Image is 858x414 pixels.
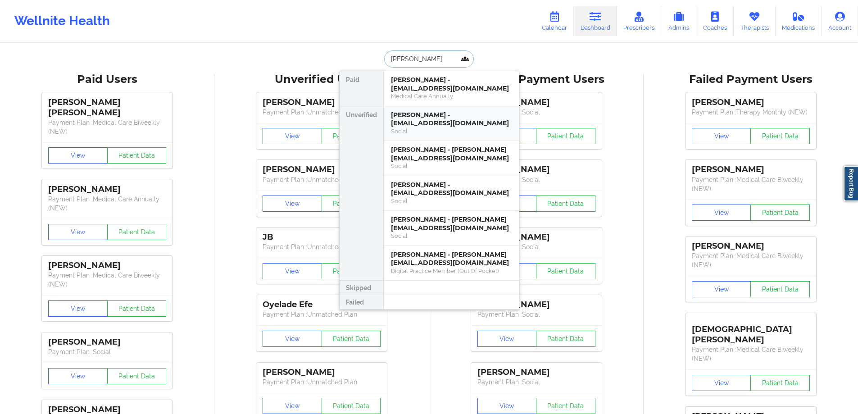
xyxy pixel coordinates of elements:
button: View [48,368,108,384]
button: View [263,196,322,212]
a: Prescribers [617,6,662,36]
div: Social [391,162,512,170]
button: View [263,398,322,414]
button: Patient Data [322,128,381,144]
button: Patient Data [322,331,381,347]
button: Patient Data [536,128,595,144]
button: View [477,331,537,347]
button: View [48,300,108,317]
div: Oyelade Efe [263,300,381,310]
div: Failed Payment Users [650,73,852,86]
div: Unverified [340,106,383,281]
div: [PERSON_NAME] [477,164,595,175]
button: Patient Data [107,300,167,317]
button: Patient Data [750,205,810,221]
div: Paid Users [6,73,208,86]
p: Payment Plan : Unmatched Plan [263,378,381,387]
p: Payment Plan : Medical Care Biweekly (NEW) [48,271,166,289]
div: [PERSON_NAME] [692,97,810,108]
button: Patient Data [536,196,595,212]
div: Digital Practice Member (Out Of Pocket) [391,267,512,275]
div: [PERSON_NAME] [263,367,381,378]
button: View [692,128,751,144]
p: Payment Plan : Social [477,175,595,184]
div: [PERSON_NAME] - [EMAIL_ADDRESS][DOMAIN_NAME] [391,111,512,127]
div: JB [263,232,381,242]
button: View [692,375,751,391]
div: [PERSON_NAME] [PERSON_NAME] [48,97,166,118]
p: Payment Plan : Medical Care Biweekly (NEW) [692,251,810,269]
div: [PERSON_NAME] [477,367,595,378]
div: [PERSON_NAME] - [PERSON_NAME][EMAIL_ADDRESS][DOMAIN_NAME] [391,215,512,232]
p: Payment Plan : Unmatched Plan [263,310,381,319]
button: View [48,224,108,240]
div: [PERSON_NAME] [263,97,381,108]
a: Report Bug [844,166,858,201]
button: Patient Data [750,128,810,144]
div: Medical Care Annually [391,92,512,100]
button: View [263,128,322,144]
p: Payment Plan : Social [477,108,595,117]
div: [PERSON_NAME] - [PERSON_NAME][EMAIL_ADDRESS][DOMAIN_NAME] [391,146,512,162]
div: [DEMOGRAPHIC_DATA][PERSON_NAME] [692,318,810,345]
p: Payment Plan : Social [477,242,595,251]
button: Patient Data [536,263,595,279]
div: Skipped [340,281,383,295]
p: Payment Plan : Social [477,378,595,387]
button: Patient Data [322,196,381,212]
button: Patient Data [536,331,595,347]
div: [PERSON_NAME] [692,241,810,251]
div: [PERSON_NAME] - [EMAIL_ADDRESS][DOMAIN_NAME] [391,76,512,92]
a: Calendar [535,6,574,36]
a: Admins [661,6,696,36]
button: View [263,263,322,279]
button: Patient Data [107,224,167,240]
p: Payment Plan : Medical Care Biweekly (NEW) [692,175,810,193]
p: Payment Plan : Unmatched Plan [263,242,381,251]
a: Therapists [734,6,776,36]
div: Paid [340,71,383,106]
div: Social [391,197,512,205]
div: [PERSON_NAME] - [PERSON_NAME][EMAIL_ADDRESS][DOMAIN_NAME] [391,250,512,267]
button: View [692,281,751,297]
p: Payment Plan : Unmatched Plan [263,175,381,184]
button: Patient Data [750,375,810,391]
a: Account [822,6,858,36]
div: [PERSON_NAME] [477,300,595,310]
button: View [477,398,537,414]
p: Payment Plan : Medical Care Biweekly (NEW) [692,345,810,363]
a: Dashboard [574,6,617,36]
p: Payment Plan : Unmatched Plan [263,108,381,117]
div: [PERSON_NAME] - [EMAIL_ADDRESS][DOMAIN_NAME] [391,181,512,197]
div: [PERSON_NAME] [48,184,166,195]
p: Payment Plan : Social [477,310,595,319]
p: Payment Plan : Medical Care Annually (NEW) [48,195,166,213]
p: Payment Plan : Therapy Monthly (NEW) [692,108,810,117]
div: Skipped Payment Users [436,73,637,86]
div: [PERSON_NAME] [48,337,166,347]
button: Patient Data [750,281,810,297]
button: View [263,331,322,347]
button: View [48,147,108,164]
div: [PERSON_NAME] [477,97,595,108]
div: [PERSON_NAME] [477,232,595,242]
div: Social [391,127,512,135]
a: Medications [776,6,822,36]
div: [PERSON_NAME] [48,260,166,271]
button: Patient Data [322,263,381,279]
button: View [692,205,751,221]
button: Patient Data [107,147,167,164]
div: Unverified Users [221,73,422,86]
a: Coaches [696,6,734,36]
div: [PERSON_NAME] [692,164,810,175]
p: Payment Plan : Social [48,347,166,356]
p: Payment Plan : Medical Care Biweekly (NEW) [48,118,166,136]
button: Patient Data [322,398,381,414]
button: Patient Data [107,368,167,384]
div: [PERSON_NAME] [263,164,381,175]
div: Social [391,232,512,240]
button: Patient Data [536,398,595,414]
div: Failed [340,295,383,309]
